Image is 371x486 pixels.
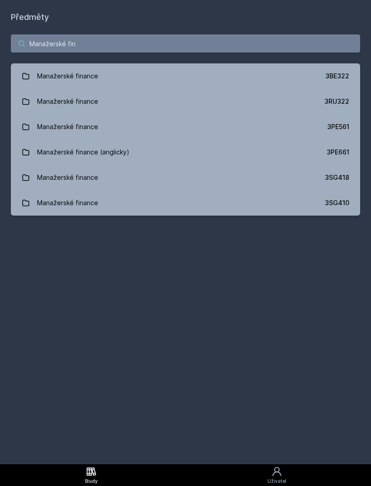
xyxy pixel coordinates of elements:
[37,168,98,187] div: Manažerské finance
[327,148,349,157] div: 3PE661
[37,143,129,161] div: Manažerské finance (anglicky)
[11,140,360,165] a: Manažerské finance (anglicky) 3PE661
[267,478,286,485] div: Uživatel
[37,67,98,85] div: Manažerské finance
[11,190,360,216] a: Manažerské finance 3SG410
[37,92,98,111] div: Manažerské finance
[37,118,98,136] div: Manažerské finance
[325,72,349,81] div: 3BE322
[85,478,98,485] div: Study
[11,34,360,53] input: Název nebo ident předmětu…
[324,97,349,106] div: 3RU322
[327,122,349,131] div: 3PE561
[325,173,349,182] div: 3SG418
[11,63,360,89] a: Manažerské finance 3BE322
[11,11,360,24] h1: Předměty
[11,114,360,140] a: Manažerské finance 3PE561
[11,165,360,190] a: Manažerské finance 3SG418
[325,198,349,207] div: 3SG410
[37,194,98,212] div: Manažerské finance
[11,89,360,114] a: Manažerské finance 3RU322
